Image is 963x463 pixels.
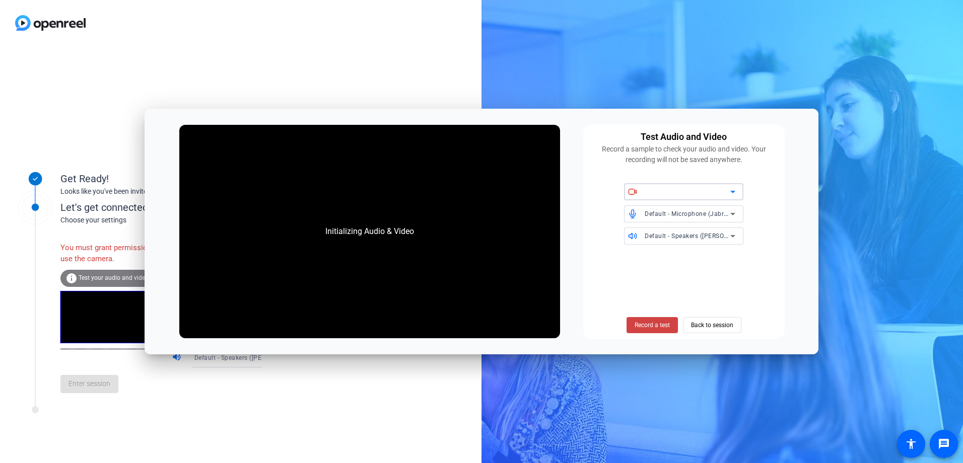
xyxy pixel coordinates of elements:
[79,274,149,281] span: Test your audio and video
[60,215,283,225] div: Choose your settings
[645,232,767,240] span: Default - Speakers ([PERSON_NAME] 370)
[60,186,262,197] div: Looks like you've been invited to join
[194,353,316,361] span: Default - Speakers ([PERSON_NAME] 370)
[627,317,678,333] button: Record a test
[691,316,733,335] span: Back to session
[60,171,262,186] div: Get Ready!
[589,144,779,165] div: Record a sample to check your audio and video. Your recording will not be saved anywhere.
[641,130,727,144] div: Test Audio and Video
[635,321,670,330] span: Record a test
[172,352,184,364] mat-icon: volume_up
[315,215,424,248] div: Initializing Audio & Video
[65,272,78,284] mat-icon: info
[938,438,950,450] mat-icon: message
[905,438,917,450] mat-icon: accessibility
[60,200,283,215] div: Let's get connected.
[683,317,741,333] button: Back to session
[60,237,172,270] div: You must grant permissions to use the camera.
[645,209,763,217] span: Default - Microphone (Jabra Speak 710)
